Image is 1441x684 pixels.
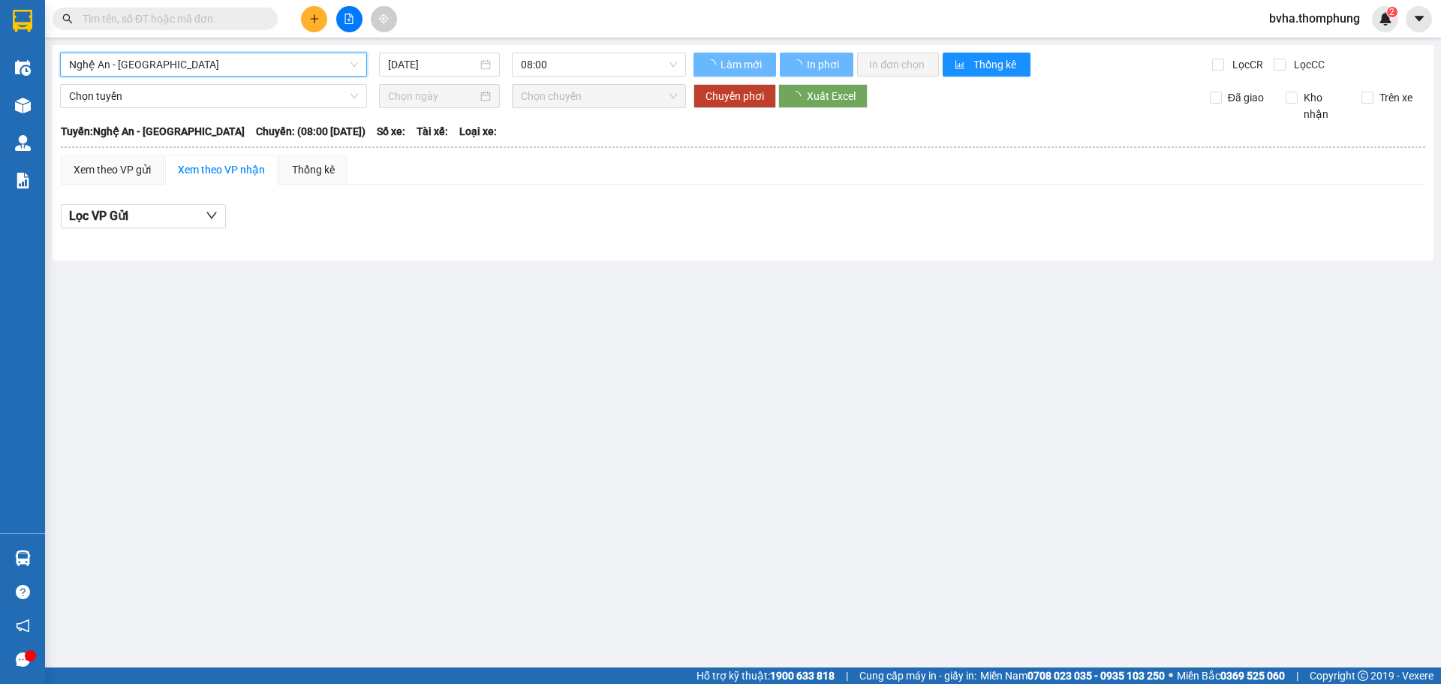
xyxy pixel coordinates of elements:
[69,53,358,76] span: Nghệ An - Hà Nội
[1288,56,1327,73] span: Lọc CC
[1226,56,1265,73] span: Lọc CR
[1169,673,1173,679] span: ⚪️
[83,11,260,27] input: Tìm tên, số ĐT hoặc mã đơn
[15,550,31,566] img: warehouse-icon
[15,173,31,188] img: solution-icon
[62,14,73,24] span: search
[693,84,776,108] button: Chuyển phơi
[206,209,218,221] span: down
[1177,667,1285,684] span: Miền Bắc
[388,56,477,73] input: 15/10/2025
[377,123,405,140] span: Số xe:
[69,85,358,107] span: Chọn tuyến
[807,56,841,73] span: In phơi
[1387,7,1397,17] sup: 2
[256,123,366,140] span: Chuyến: (08:00 [DATE])
[13,10,32,32] img: logo-vxr
[1222,89,1270,106] span: Đã giao
[371,6,397,32] button: aim
[309,14,320,24] span: plus
[980,667,1165,684] span: Miền Nam
[693,53,776,77] button: Làm mới
[1220,670,1285,682] strong: 0369 525 060
[521,85,677,107] span: Chọn chuyến
[292,161,335,178] div: Thống kê
[15,98,31,113] img: warehouse-icon
[943,53,1030,77] button: bar-chartThống kê
[16,652,30,667] span: message
[16,585,30,599] span: question-circle
[955,59,967,71] span: bar-chart
[521,53,677,76] span: 08:00
[301,6,327,32] button: plus
[1257,9,1372,28] span: bvha.thomphung
[459,123,497,140] span: Loại xe:
[15,135,31,151] img: warehouse-icon
[1358,670,1368,681] span: copyright
[178,161,265,178] div: Xem theo VP nhận
[16,619,30,633] span: notification
[74,161,151,178] div: Xem theo VP gửi
[780,53,853,77] button: In phơi
[344,14,354,24] span: file-add
[705,59,718,70] span: loading
[1406,6,1432,32] button: caret-down
[792,59,805,70] span: loading
[378,14,389,24] span: aim
[846,667,848,684] span: |
[770,670,835,682] strong: 1900 633 818
[1379,12,1392,26] img: icon-new-feature
[1298,89,1350,122] span: Kho nhận
[15,60,31,76] img: warehouse-icon
[1027,670,1165,682] strong: 0708 023 035 - 0935 103 250
[859,667,976,684] span: Cung cấp máy in - giấy in:
[61,125,245,137] b: Tuyến: Nghệ An - [GEOGRAPHIC_DATA]
[1296,667,1298,684] span: |
[417,123,448,140] span: Tài xế:
[1389,7,1394,17] span: 2
[1373,89,1418,106] span: Trên xe
[388,88,477,104] input: Chọn ngày
[1412,12,1426,26] span: caret-down
[696,667,835,684] span: Hỗ trợ kỹ thuật:
[69,206,128,225] span: Lọc VP Gửi
[720,56,764,73] span: Làm mới
[61,204,226,228] button: Lọc VP Gửi
[857,53,939,77] button: In đơn chọn
[778,84,868,108] button: Xuất Excel
[973,56,1018,73] span: Thống kê
[336,6,363,32] button: file-add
